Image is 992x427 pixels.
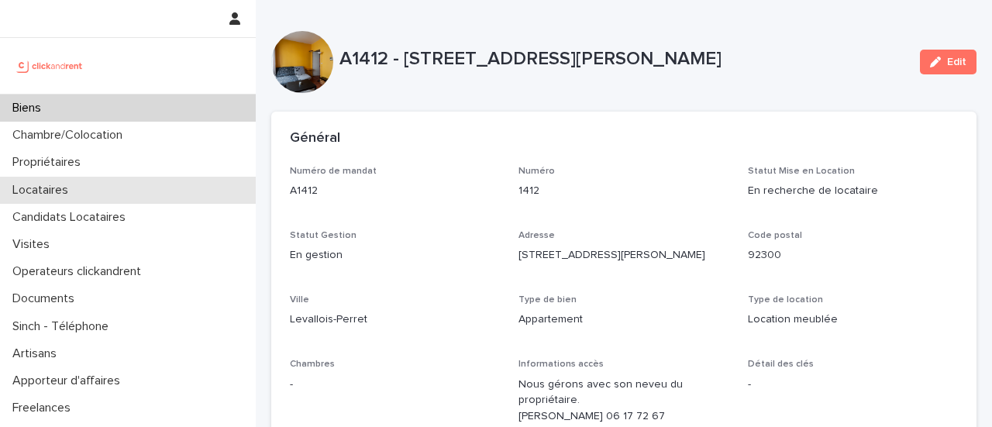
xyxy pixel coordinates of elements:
span: Type de bien [518,295,577,305]
p: Locataires [6,183,81,198]
p: En gestion [290,247,500,263]
p: Propriétaires [6,155,93,170]
span: Numéro de mandat [290,167,377,176]
p: - [748,377,958,393]
p: Appartement [518,312,728,328]
p: [STREET_ADDRESS][PERSON_NAME] [518,247,728,263]
span: Statut Gestion [290,231,356,240]
p: Chambre/Colocation [6,128,135,143]
p: Biens [6,101,53,115]
button: Edit [920,50,976,74]
p: Apporteur d'affaires [6,374,133,388]
span: Détail des clés [748,360,814,369]
span: Chambres [290,360,335,369]
p: A1412 [290,183,500,199]
span: Informations accès [518,360,604,369]
h2: Général [290,130,340,147]
img: UCB0brd3T0yccxBKYDjQ [12,50,88,81]
p: Sinch - Téléphone [6,319,121,334]
p: Operateurs clickandrent [6,264,153,279]
p: 92300 [748,247,958,263]
p: Levallois-Perret [290,312,500,328]
span: Edit [947,57,966,67]
p: - [290,377,500,393]
p: Visites [6,237,62,252]
span: Ville [290,295,309,305]
p: Location meublée [748,312,958,328]
p: Documents [6,291,87,306]
span: Type de location [748,295,823,305]
p: Artisans [6,346,69,361]
p: Freelances [6,401,83,415]
p: 1412 [518,183,728,199]
p: A1412 - [STREET_ADDRESS][PERSON_NAME] [339,48,908,71]
span: Numéro [518,167,555,176]
span: Adresse [518,231,555,240]
p: En recherche de locataire [748,183,958,199]
span: Statut Mise en Location [748,167,855,176]
span: Code postal [748,231,802,240]
p: Candidats Locataires [6,210,138,225]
